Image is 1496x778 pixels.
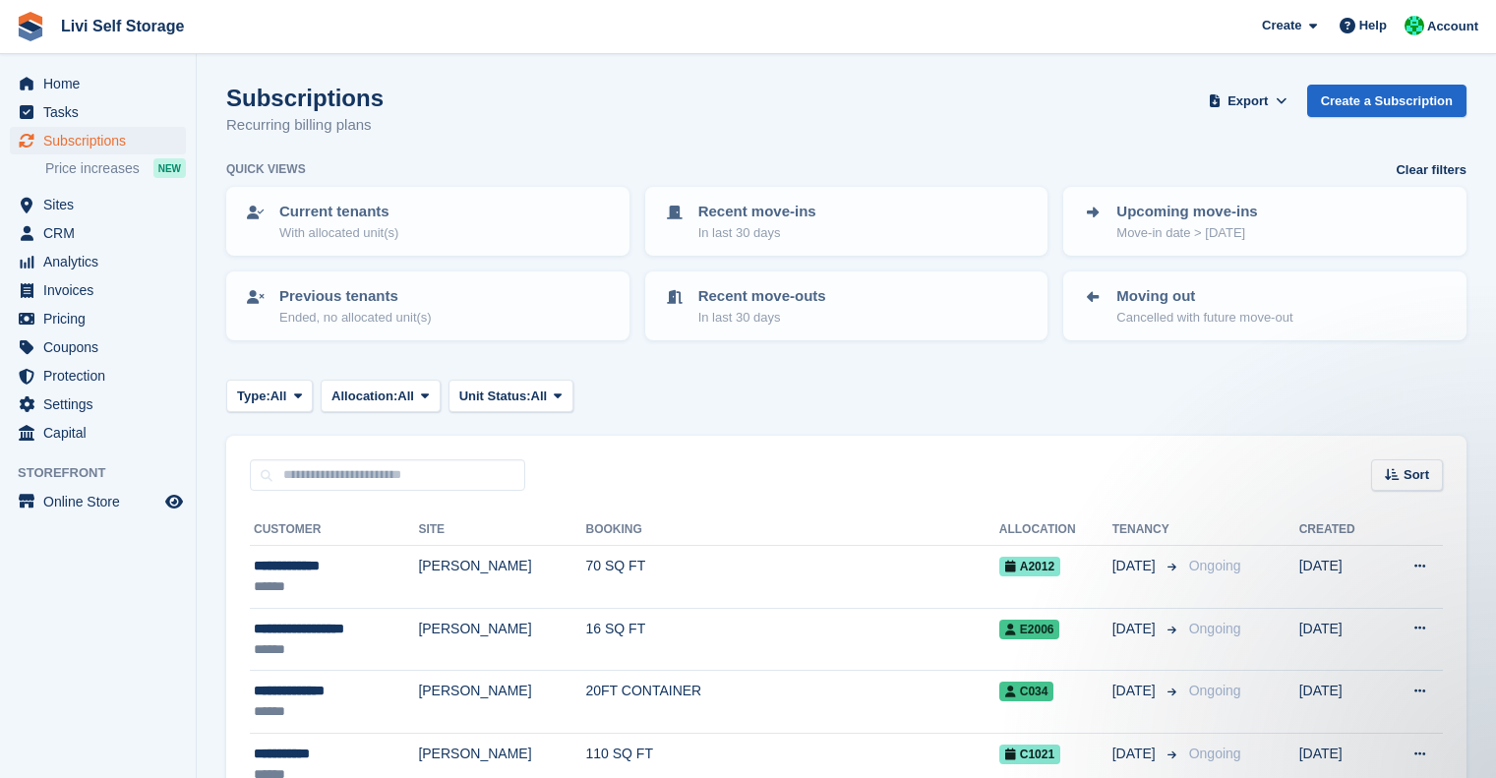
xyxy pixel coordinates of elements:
[999,745,1060,764] span: C1021
[647,189,1047,254] a: Recent move-ins In last 30 days
[418,608,585,671] td: [PERSON_NAME]
[1112,681,1160,701] span: [DATE]
[1299,608,1382,671] td: [DATE]
[1359,16,1387,35] span: Help
[10,362,186,389] a: menu
[999,620,1060,639] span: E2006
[1405,16,1424,35] img: Joe Robertson
[153,158,186,178] div: NEW
[10,419,186,447] a: menu
[1189,683,1241,698] span: Ongoing
[43,419,161,447] span: Capital
[331,387,397,406] span: Allocation:
[237,387,270,406] span: Type:
[162,490,186,513] a: Preview store
[43,333,161,361] span: Coupons
[1065,189,1465,254] a: Upcoming move-ins Move-in date > [DATE]
[1262,16,1301,35] span: Create
[1404,465,1429,485] span: Sort
[279,223,398,243] p: With allocated unit(s)
[279,201,398,223] p: Current tenants
[10,70,186,97] a: menu
[10,219,186,247] a: menu
[226,114,384,137] p: Recurring billing plans
[16,12,45,41] img: stora-icon-8386f47178a22dfd0bd8f6a31ec36ba5ce8667c1dd55bd0f319d3a0aa187defe.svg
[1112,619,1160,639] span: [DATE]
[1112,556,1160,576] span: [DATE]
[459,387,531,406] span: Unit Status:
[43,219,161,247] span: CRM
[53,10,192,42] a: Livi Self Storage
[10,305,186,332] a: menu
[999,514,1112,546] th: Allocation
[1116,201,1257,223] p: Upcoming move-ins
[18,463,196,483] span: Storefront
[10,98,186,126] a: menu
[279,308,432,328] p: Ended, no allocated unit(s)
[698,201,816,223] p: Recent move-ins
[279,285,432,308] p: Previous tenants
[43,362,161,389] span: Protection
[1299,514,1382,546] th: Created
[1189,746,1241,761] span: Ongoing
[418,546,585,609] td: [PERSON_NAME]
[43,390,161,418] span: Settings
[1189,621,1241,636] span: Ongoing
[698,308,826,328] p: In last 30 days
[1299,671,1382,734] td: [DATE]
[43,305,161,332] span: Pricing
[10,248,186,275] a: menu
[1116,308,1292,328] p: Cancelled with future move-out
[418,671,585,734] td: [PERSON_NAME]
[449,380,573,412] button: Unit Status: All
[43,127,161,154] span: Subscriptions
[10,127,186,154] a: menu
[1396,160,1466,180] a: Clear filters
[999,682,1054,701] span: C034
[10,276,186,304] a: menu
[226,85,384,111] h1: Subscriptions
[43,276,161,304] span: Invoices
[10,191,186,218] a: menu
[586,608,999,671] td: 16 SQ FT
[270,387,287,406] span: All
[43,248,161,275] span: Analytics
[1307,85,1466,117] a: Create a Subscription
[1189,558,1241,573] span: Ongoing
[586,514,999,546] th: Booking
[43,191,161,218] span: Sites
[43,98,161,126] span: Tasks
[1205,85,1291,117] button: Export
[1427,17,1478,36] span: Account
[45,157,186,179] a: Price increases NEW
[250,514,418,546] th: Customer
[226,380,313,412] button: Type: All
[418,514,585,546] th: Site
[45,159,140,178] span: Price increases
[228,273,628,338] a: Previous tenants Ended, no allocated unit(s)
[10,488,186,515] a: menu
[43,488,161,515] span: Online Store
[1112,744,1160,764] span: [DATE]
[698,285,826,308] p: Recent move-outs
[226,160,306,178] h6: Quick views
[1065,273,1465,338] a: Moving out Cancelled with future move-out
[1116,285,1292,308] p: Moving out
[10,333,186,361] a: menu
[1227,91,1268,111] span: Export
[1299,546,1382,609] td: [DATE]
[999,557,1060,576] span: A2012
[228,189,628,254] a: Current tenants With allocated unit(s)
[1116,223,1257,243] p: Move-in date > [DATE]
[586,671,999,734] td: 20FT CONTAINER
[10,390,186,418] a: menu
[1112,514,1181,546] th: Tenancy
[397,387,414,406] span: All
[647,273,1047,338] a: Recent move-outs In last 30 days
[531,387,548,406] span: All
[586,546,999,609] td: 70 SQ FT
[321,380,441,412] button: Allocation: All
[43,70,161,97] span: Home
[698,223,816,243] p: In last 30 days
